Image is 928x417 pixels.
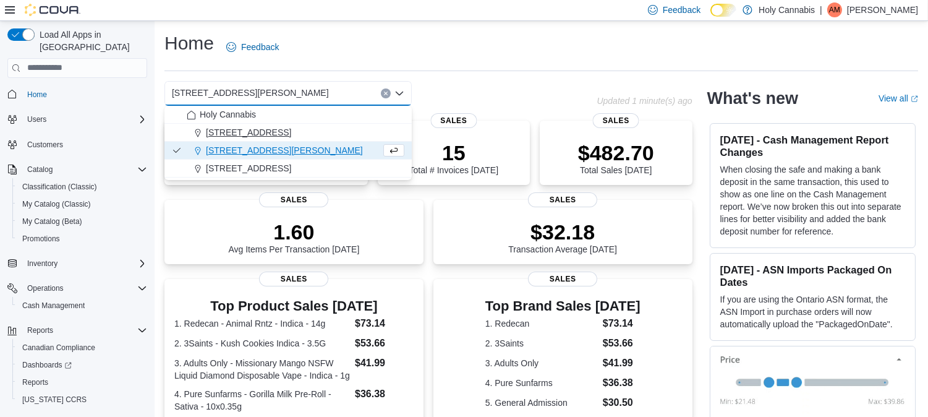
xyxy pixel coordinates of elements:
[17,375,147,390] span: Reports
[12,374,152,391] button: Reports
[355,387,414,402] dd: $36.38
[707,88,798,108] h2: What's new
[355,356,414,371] dd: $41.99
[22,323,58,338] button: Reports
[528,272,597,286] span: Sales
[430,113,477,128] span: Sales
[911,95,918,103] svg: External link
[27,114,46,124] span: Users
[17,340,100,355] a: Canadian Compliance
[174,337,350,350] dt: 2. 3Saints - Kush Cookies Indica - 3.5G
[17,179,102,194] a: Classification (Classic)
[164,106,412,124] button: Holy Cannabis
[22,87,147,102] span: Home
[27,140,63,150] span: Customers
[12,230,152,247] button: Promotions
[827,2,842,17] div: Amit Modi
[17,392,92,407] a: [US_STATE] CCRS
[241,41,279,53] span: Feedback
[174,388,350,413] dt: 4. Pure Sunfarms - Gorilla Milk Pre-Roll - Sativa - 10x0.35g
[12,178,152,196] button: Classification (Classic)
[164,160,412,178] button: [STREET_ADDRESS]
[17,298,147,313] span: Cash Management
[2,255,152,272] button: Inventory
[485,299,641,314] h3: Top Brand Sales [DATE]
[485,317,598,330] dt: 1. Redecan
[174,299,414,314] h3: Top Product Sales [DATE]
[508,220,617,254] div: Transaction Average [DATE]
[27,283,64,293] span: Operations
[22,323,147,338] span: Reports
[27,90,47,100] span: Home
[22,137,147,152] span: Customers
[17,231,65,246] a: Promotions
[12,339,152,356] button: Canadian Compliance
[22,377,48,387] span: Reports
[578,140,654,165] p: $482.70
[22,343,95,353] span: Canadian Compliance
[206,162,291,174] span: [STREET_ADDRESS]
[22,234,60,244] span: Promotions
[164,142,412,160] button: [STREET_ADDRESS][PERSON_NAME]
[820,2,822,17] p: |
[603,395,641,410] dd: $30.50
[22,281,147,296] span: Operations
[22,162,57,177] button: Catalog
[22,217,82,226] span: My Catalog (Beta)
[17,179,147,194] span: Classification (Classic)
[2,280,152,297] button: Operations
[485,377,598,389] dt: 4. Pure Sunfarms
[206,144,363,157] span: [STREET_ADDRESS][PERSON_NAME]
[17,214,147,229] span: My Catalog (Beta)
[259,272,328,286] span: Sales
[12,213,152,230] button: My Catalog (Beta)
[17,375,53,390] a: Reports
[22,256,147,271] span: Inventory
[22,112,147,127] span: Users
[22,281,69,296] button: Operations
[22,182,97,192] span: Classification (Classic)
[720,134,905,158] h3: [DATE] - Cash Management Report Changes
[603,316,641,331] dd: $73.14
[27,165,53,174] span: Catalog
[394,88,404,98] button: Close list of options
[2,111,152,128] button: Users
[578,140,654,175] div: Total Sales [DATE]
[720,293,905,330] p: If you are using the Ontario ASN format, the ASN Import in purchase orders will now automatically...
[174,357,350,382] dt: 3. Adults Only - Missionary Mango NSFW Liquid Diamond Disposable Vape - Indica - 1g
[381,88,391,98] button: Clear input
[22,87,52,102] a: Home
[22,360,72,370] span: Dashboards
[12,196,152,213] button: My Catalog (Classic)
[485,357,598,369] dt: 3. Adults Only
[528,192,597,207] span: Sales
[174,317,350,330] dt: 1. Redecan - Animal Rntz - Indica - 14g
[200,108,256,121] span: Holy Cannabis
[593,113,639,128] span: Sales
[355,316,414,331] dd: $73.14
[508,220,617,244] p: $32.18
[17,392,147,407] span: Washington CCRS
[27,325,53,335] span: Reports
[164,31,214,56] h1: Home
[228,220,359,244] p: 1.60
[17,358,147,372] span: Dashboards
[663,4,700,16] span: Feedback
[2,85,152,103] button: Home
[597,96,692,106] p: Updated 1 minute(s) ago
[829,2,840,17] span: AM
[164,124,412,142] button: [STREET_ADDRESS]
[35,28,147,53] span: Load All Apps in [GEOGRAPHIC_DATA]
[847,2,918,17] p: [PERSON_NAME]
[409,140,498,165] p: 15
[485,337,598,350] dt: 2. 3Saints
[17,197,147,212] span: My Catalog (Classic)
[603,356,641,371] dd: $41.99
[228,220,359,254] div: Avg Items Per Transaction [DATE]
[12,297,152,314] button: Cash Management
[17,358,77,372] a: Dashboards
[25,4,80,16] img: Cova
[603,376,641,390] dd: $36.38
[710,4,736,17] input: Dark Mode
